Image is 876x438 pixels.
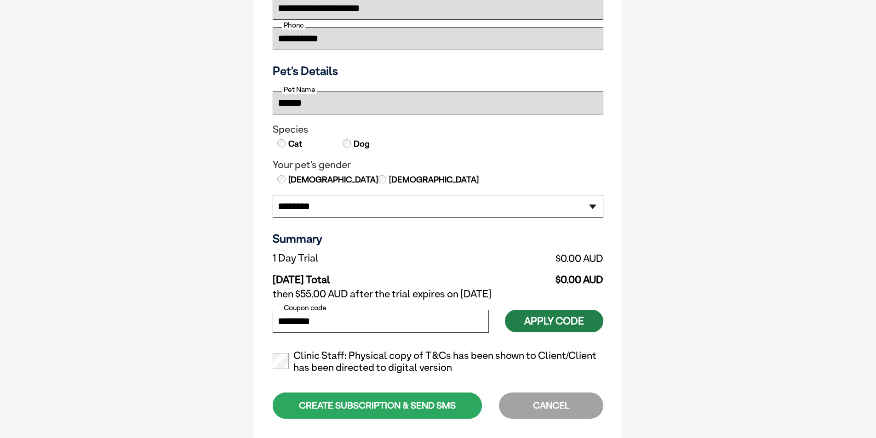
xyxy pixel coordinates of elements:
td: $0.00 AUD [452,267,603,286]
h3: Pet's Details [269,64,607,78]
td: [DATE] Total [273,267,452,286]
div: CREATE SUBSCRIPTION & SEND SMS [273,392,482,419]
button: Apply Code [505,310,603,332]
label: Clinic Staff: Physical copy of T&Cs has been shown to Client/Client has been directed to digital ... [273,350,603,374]
label: Phone [282,21,305,29]
td: then $55.00 AUD after the trial expires on [DATE] [273,286,603,302]
div: CANCEL [499,392,603,419]
h3: Summary [273,232,603,245]
input: Clinic Staff: Physical copy of T&Cs has been shown to Client/Client has been directed to digital ... [273,353,289,369]
td: 1 Day Trial [273,250,452,267]
td: $0.00 AUD [452,250,603,267]
legend: Your pet's gender [273,159,603,171]
label: Coupon code [282,304,328,312]
legend: Species [273,124,603,136]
